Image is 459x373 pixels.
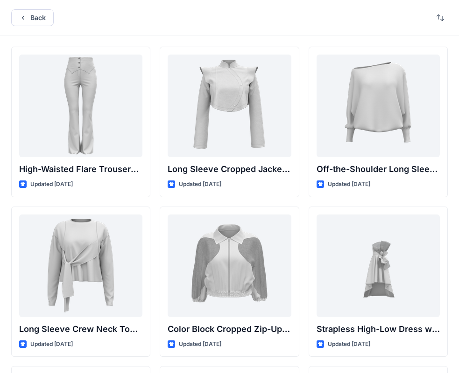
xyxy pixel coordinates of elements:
p: Strapless High-Low Dress with Side Bow Detail [317,323,440,336]
a: High-Waisted Flare Trousers with Button Detail [19,55,142,157]
p: Updated [DATE] [328,180,370,189]
p: Updated [DATE] [30,180,73,189]
p: Updated [DATE] [30,339,73,349]
p: Off-the-Shoulder Long Sleeve Top [317,163,440,176]
a: Strapless High-Low Dress with Side Bow Detail [317,214,440,317]
p: Color Block Cropped Zip-Up Jacket with Sheer Sleeves [168,323,291,336]
p: Updated [DATE] [179,339,221,349]
p: Updated [DATE] [179,180,221,189]
p: Long Sleeve Crew Neck Top with Asymmetrical Tie Detail [19,323,142,336]
button: Back [11,9,54,26]
a: Off-the-Shoulder Long Sleeve Top [317,55,440,157]
p: High-Waisted Flare Trousers with Button Detail [19,163,142,176]
p: Long Sleeve Cropped Jacket with Mandarin Collar and Shoulder Detail [168,163,291,176]
a: Long Sleeve Crew Neck Top with Asymmetrical Tie Detail [19,214,142,317]
p: Updated [DATE] [328,339,370,349]
a: Long Sleeve Cropped Jacket with Mandarin Collar and Shoulder Detail [168,55,291,157]
a: Color Block Cropped Zip-Up Jacket with Sheer Sleeves [168,214,291,317]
